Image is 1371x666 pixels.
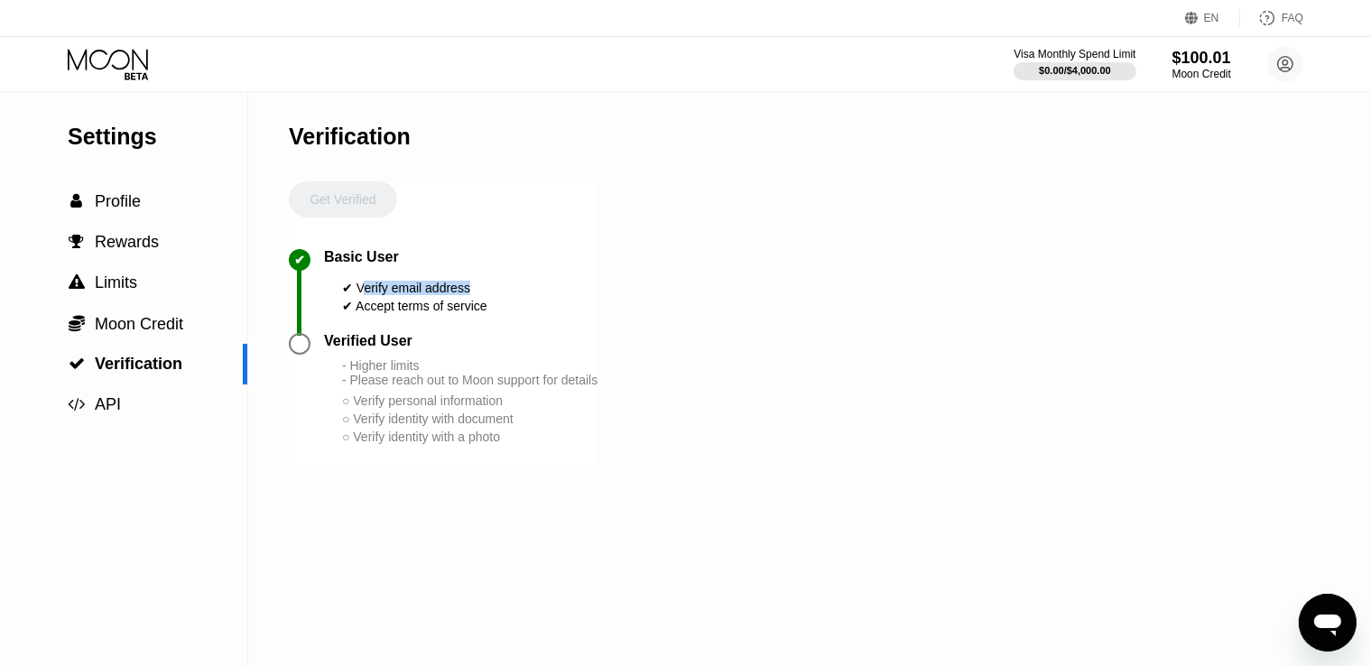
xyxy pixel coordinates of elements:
[324,249,399,265] div: Basic User
[69,356,85,372] span: 
[68,356,86,372] div: 
[68,274,86,291] div: 
[95,395,121,413] span: API
[342,393,597,408] div: ○ Verify personal information
[68,234,86,250] div: 
[1039,65,1111,76] div: $0.00 / $4,000.00
[1172,49,1231,68] div: $100.01
[289,124,411,150] div: Verification
[1172,49,1231,80] div: $100.01Moon Credit
[69,274,85,291] span: 
[95,355,182,373] span: Verification
[95,315,183,333] span: Moon Credit
[69,314,85,332] span: 
[69,396,86,412] span: 
[342,281,487,295] div: ✔ Verify email address
[342,358,597,387] div: - Higher limits - Please reach out to Moon support for details
[68,314,86,332] div: 
[294,253,305,267] div: ✔
[1014,48,1135,60] div: Visa Monthly Spend Limit
[68,124,247,150] div: Settings
[342,299,487,313] div: ✔ Accept terms of service
[1204,12,1219,24] div: EN
[95,233,159,251] span: Rewards
[69,234,85,250] span: 
[1185,9,1240,27] div: EN
[324,333,412,349] div: Verified User
[1172,68,1231,80] div: Moon Credit
[342,430,597,444] div: ○ Verify identity with a photo
[1282,12,1303,24] div: FAQ
[71,193,83,209] span: 
[1240,9,1303,27] div: FAQ
[1014,48,1135,80] div: Visa Monthly Spend Limit$0.00/$4,000.00
[95,192,141,210] span: Profile
[68,193,86,209] div: 
[1299,594,1357,652] iframe: Pulsante per aprire la finestra di messaggistica
[68,396,86,412] div: 
[95,273,137,291] span: Limits
[342,412,597,426] div: ○ Verify identity with document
